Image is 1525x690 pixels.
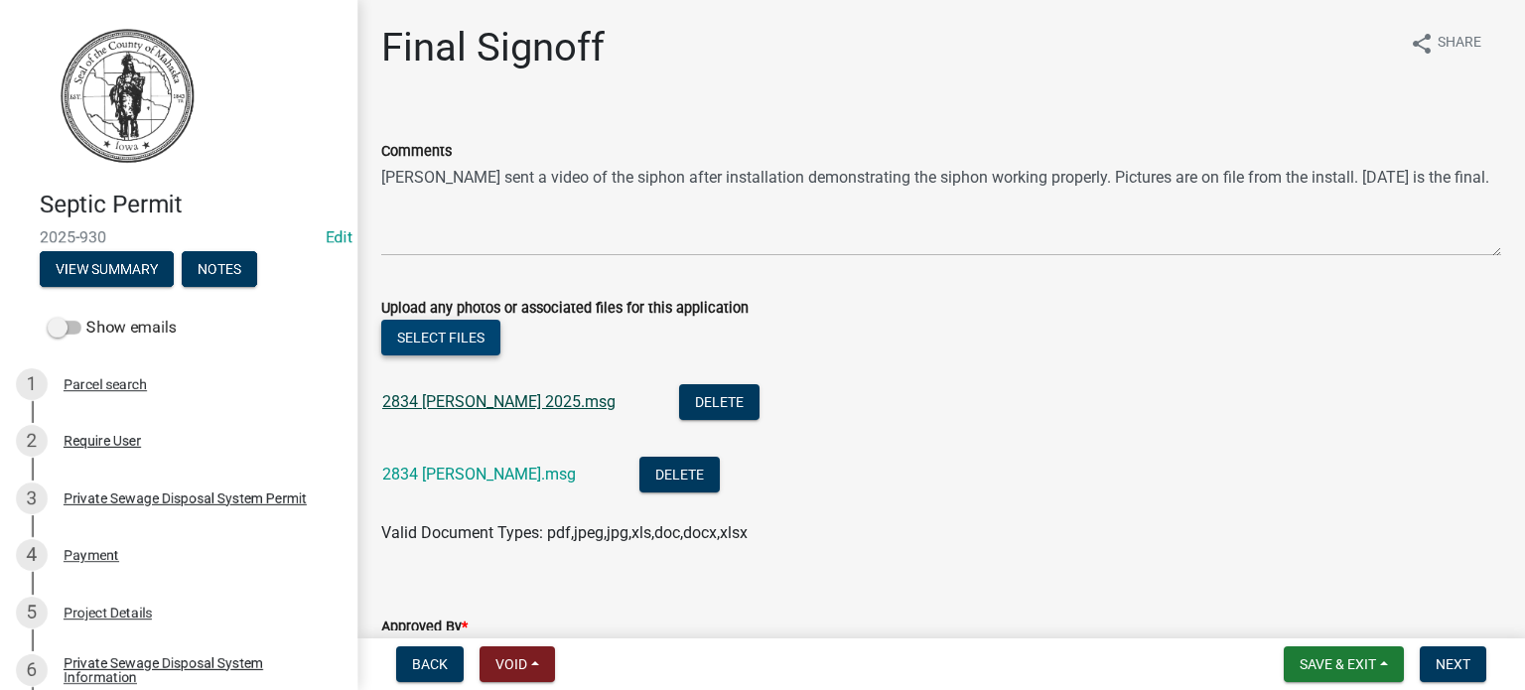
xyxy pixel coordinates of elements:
button: Void [480,646,555,682]
img: Mahaska County, Iowa [40,21,215,170]
span: Save & Exit [1300,656,1376,672]
span: Back [412,656,448,672]
div: 5 [16,597,48,628]
button: shareShare [1394,24,1497,63]
button: Back [396,646,464,682]
button: Next [1420,646,1486,682]
wm-modal-confirm: Summary [40,262,174,278]
div: Require User [64,434,141,448]
div: Payment [64,548,119,562]
h4: Septic Permit [40,191,342,219]
div: 1 [16,368,48,400]
span: Next [1436,656,1470,672]
a: 2834 [PERSON_NAME] 2025.msg [382,392,616,411]
div: 4 [16,539,48,571]
label: Upload any photos or associated files for this application [381,302,749,316]
i: share [1410,32,1434,56]
span: 2025-930 [40,227,318,246]
wm-modal-confirm: Edit Application Number [326,227,352,246]
label: Show emails [48,316,177,340]
div: 6 [16,654,48,686]
div: Private Sewage Disposal System Permit [64,491,307,505]
button: View Summary [40,251,174,287]
div: Project Details [64,606,152,620]
div: Parcel search [64,377,147,391]
button: Delete [679,384,760,420]
span: Share [1438,32,1481,56]
wm-modal-confirm: Delete Document [679,394,760,413]
a: Edit [326,227,352,246]
h1: Final Signoff [381,24,605,71]
button: Notes [182,251,257,287]
div: Private Sewage Disposal System Information [64,656,326,684]
div: 2 [16,425,48,457]
span: Void [495,656,527,672]
button: Delete [639,457,720,492]
wm-modal-confirm: Notes [182,262,257,278]
button: Save & Exit [1284,646,1404,682]
label: Comments [381,145,452,159]
wm-modal-confirm: Delete Document [639,467,720,485]
div: 3 [16,483,48,514]
a: 2834 [PERSON_NAME].msg [382,465,576,483]
span: Valid Document Types: pdf,jpeg,jpg,xls,doc,docx,xlsx [381,523,748,542]
button: Select files [381,320,500,355]
label: Approved By [381,621,468,634]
